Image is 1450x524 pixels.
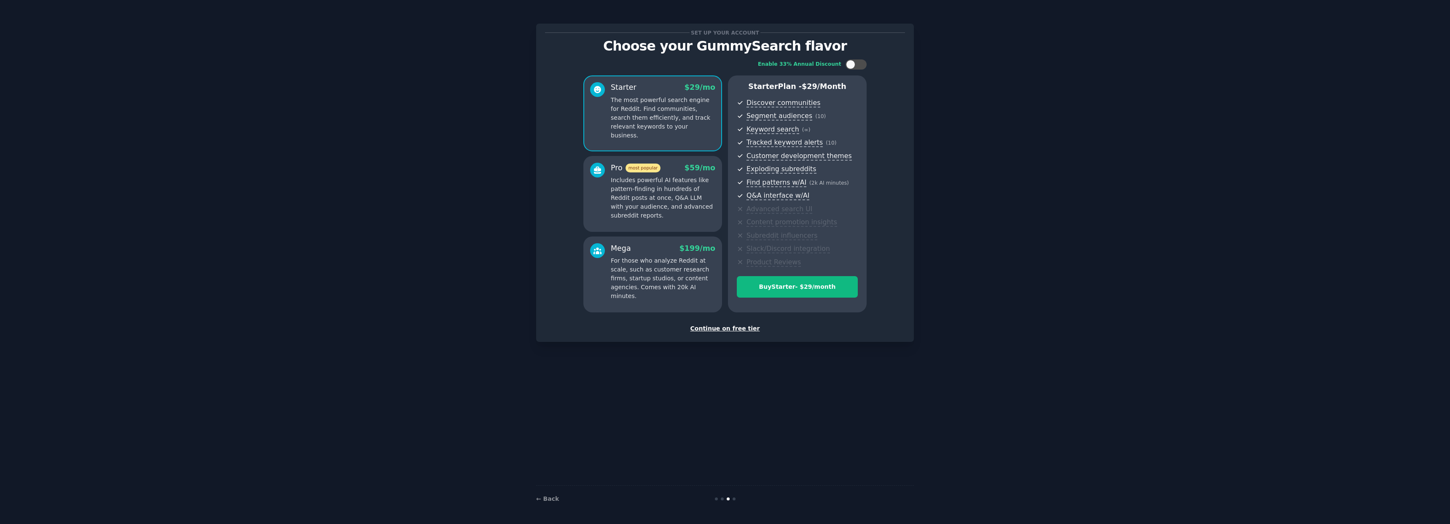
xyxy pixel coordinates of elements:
[746,191,809,200] span: Q&A interface w/AI
[611,243,631,254] div: Mega
[826,140,836,146] span: ( 10 )
[690,28,761,37] span: Set up your account
[685,164,715,172] span: $ 59 /mo
[737,81,858,92] p: Starter Plan -
[758,61,841,68] div: Enable 33% Annual Discount
[611,96,715,140] p: The most powerful search engine for Reddit. Find communities, search them efficiently, and track ...
[536,495,559,502] a: ← Back
[626,164,661,172] span: most popular
[746,112,812,121] span: Segment audiences
[685,83,715,91] span: $ 29 /mo
[802,127,811,133] span: ( ∞ )
[746,218,837,227] span: Content promotion insights
[737,282,857,291] div: Buy Starter - $ 29 /month
[746,205,812,214] span: Advanced search UI
[746,138,823,147] span: Tracked keyword alerts
[746,165,816,174] span: Exploding subreddits
[737,276,858,298] button: BuyStarter- $29/month
[746,245,830,253] span: Slack/Discord integration
[815,113,826,119] span: ( 10 )
[545,324,905,333] div: Continue on free tier
[746,258,801,267] span: Product Reviews
[746,125,799,134] span: Keyword search
[611,256,715,301] p: For those who analyze Reddit at scale, such as customer research firms, startup studios, or conte...
[746,152,852,161] span: Customer development themes
[611,82,636,93] div: Starter
[545,39,905,54] p: Choose your GummySearch flavor
[809,180,849,186] span: ( 2k AI minutes )
[611,163,661,173] div: Pro
[746,178,806,187] span: Find patterns w/AI
[679,244,715,253] span: $ 199 /mo
[746,231,817,240] span: Subreddit influencers
[746,99,820,107] span: Discover communities
[611,176,715,220] p: Includes powerful AI features like pattern-finding in hundreds of Reddit posts at once, Q&A LLM w...
[802,82,846,91] span: $ 29 /month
